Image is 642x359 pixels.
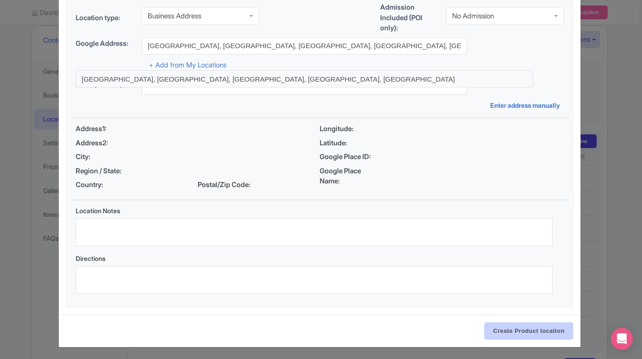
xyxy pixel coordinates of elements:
div: Business Address [148,12,201,20]
a: + Add from My Locations [149,61,227,69]
span: Location Notes [76,207,120,215]
span: Region / State: [76,166,138,177]
span: City: [76,152,138,162]
span: Country: [76,180,138,190]
label: Admission Included (POI only): [380,2,439,33]
span: Postal/Zip Code: [198,180,260,190]
span: Google Place Name: [320,166,382,187]
span: Directions [76,254,105,262]
span: Longitude: [320,124,382,134]
label: Google Address: [76,39,134,49]
input: Create Product location [484,322,573,340]
div: Open Intercom Messenger [611,328,633,350]
span: Latitude: [320,138,382,149]
a: Enter address manually [490,100,564,110]
span: Google Place ID: [320,152,382,162]
label: Location type: [76,13,134,23]
div: No Admission [452,12,494,20]
input: Search address [142,37,467,55]
span: Address1: [76,124,138,134]
span: Address2: [76,138,138,149]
